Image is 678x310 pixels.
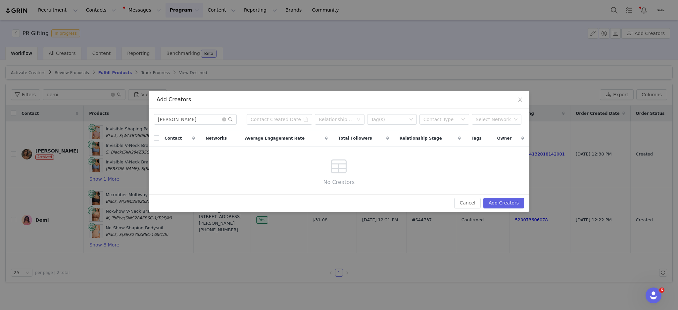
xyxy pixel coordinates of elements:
[304,117,308,122] i: icon: calendar
[323,178,355,186] span: No Creators
[514,117,518,122] i: icon: down
[338,135,372,141] span: Total Followers
[659,288,664,293] span: 6
[357,117,361,122] i: icon: down
[371,116,407,123] div: Tag(s)
[483,198,524,208] button: Add Creators
[206,135,227,141] span: Networks
[409,117,413,122] i: icon: down
[646,288,661,303] iframe: Intercom live chat
[222,117,226,121] i: icon: close-circle
[517,97,523,102] i: icon: close
[497,135,511,141] span: Owner
[245,135,305,141] span: Average Engagement Rate
[154,114,237,125] input: Search...
[319,116,353,123] div: Relationship Stage
[461,117,465,122] i: icon: down
[476,116,511,123] div: Select Network
[228,117,233,122] i: icon: search
[157,96,521,103] div: Add Creators
[423,116,458,123] div: Contact Type
[471,135,481,141] span: Tags
[165,135,182,141] span: Contact
[454,198,480,208] button: Cancel
[400,135,442,141] span: Relationship Stage
[511,91,529,109] button: Close
[247,114,312,125] input: Contact Created Date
